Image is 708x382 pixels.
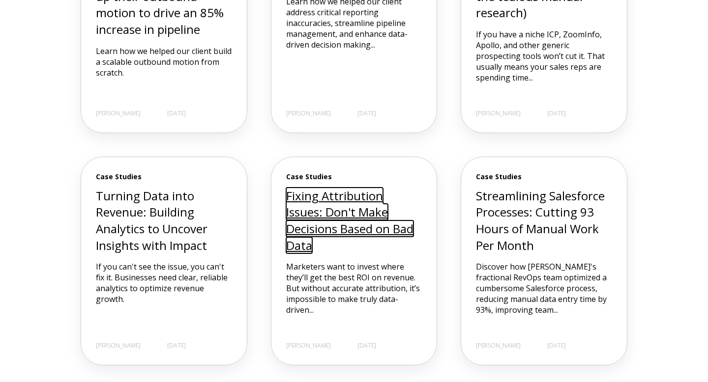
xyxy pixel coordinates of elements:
span: Case Studies [286,172,422,182]
span: Case Studies [476,172,612,182]
a: Fixing Attribution Issues: Don't Make Decisions Based on Bad Data [286,188,413,253]
p: Marketers want to invest where they’ll get the best ROI on revenue. But without accurate attribut... [286,261,422,315]
span: [DATE] [357,109,376,118]
span: [PERSON_NAME] [286,109,331,118]
span: [PERSON_NAME] [476,109,521,118]
span: [DATE] [167,109,186,118]
span: [DATE] [357,342,376,350]
span: [DATE] [547,342,566,350]
p: Discover how [PERSON_NAME]'s fractional RevOps team optimized a cumbersome Salesforce process, re... [476,261,612,315]
span: [PERSON_NAME] [96,342,141,350]
p: Learn how we helped our client build a scalable outbound motion from scratch. [96,46,232,78]
p: If you can't see the issue, you can't fix it. Businesses need clear, reliable analytics to optimi... [96,261,232,304]
span: [DATE] [167,342,186,350]
span: Case Studies [96,172,232,182]
a: Turning Data into Revenue: Building Analytics to Uncover Insights with Impact [96,188,207,253]
span: [PERSON_NAME] [96,109,141,118]
a: Streamlining Salesforce Processes: Cutting 93 Hours of Manual Work Per Month [476,188,605,253]
span: [DATE] [547,109,566,118]
span: [PERSON_NAME] [286,342,331,350]
p: If you have a niche ICP, ZoomInfo, Apollo, and other generic prospecting tools won’t cut it. That... [476,29,612,83]
span: [PERSON_NAME] [476,342,521,350]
